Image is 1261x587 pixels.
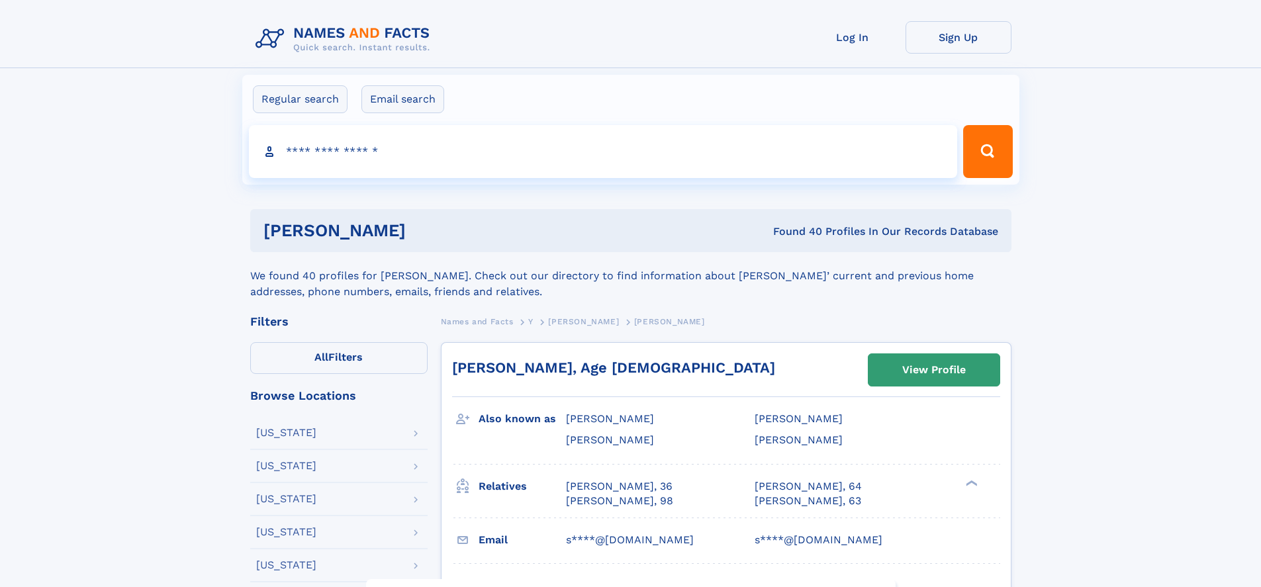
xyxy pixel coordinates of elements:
span: [PERSON_NAME] [548,317,619,326]
h3: Email [479,529,566,551]
a: [PERSON_NAME], Age [DEMOGRAPHIC_DATA] [452,359,775,376]
div: [US_STATE] [256,560,316,570]
a: Names and Facts [441,313,514,330]
div: View Profile [902,355,966,385]
span: [PERSON_NAME] [634,317,705,326]
a: [PERSON_NAME], 63 [755,494,861,508]
label: Filters [250,342,428,374]
a: View Profile [868,354,1000,386]
h1: [PERSON_NAME] [263,222,590,239]
span: [PERSON_NAME] [755,412,843,425]
a: Y [528,313,534,330]
a: [PERSON_NAME], 36 [566,479,673,494]
div: Browse Locations [250,390,428,402]
span: [PERSON_NAME] [566,433,654,446]
div: [US_STATE] [256,494,316,504]
label: Email search [361,85,444,113]
span: All [314,351,328,363]
button: Search Button [963,125,1012,178]
a: Log In [800,21,906,54]
span: Y [528,317,534,326]
a: [PERSON_NAME], 98 [566,494,673,508]
div: ❯ [962,478,978,487]
a: [PERSON_NAME], 64 [755,479,862,494]
div: [US_STATE] [256,527,316,537]
div: Found 40 Profiles In Our Records Database [589,224,998,239]
a: Sign Up [906,21,1011,54]
div: [US_STATE] [256,428,316,438]
h3: Also known as [479,408,566,430]
img: Logo Names and Facts [250,21,441,57]
label: Regular search [253,85,348,113]
input: search input [249,125,958,178]
div: Filters [250,316,428,328]
span: [PERSON_NAME] [566,412,654,425]
div: [US_STATE] [256,461,316,471]
h3: Relatives [479,475,566,498]
span: [PERSON_NAME] [755,433,843,446]
a: [PERSON_NAME] [548,313,619,330]
div: We found 40 profiles for [PERSON_NAME]. Check out our directory to find information about [PERSON... [250,252,1011,300]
